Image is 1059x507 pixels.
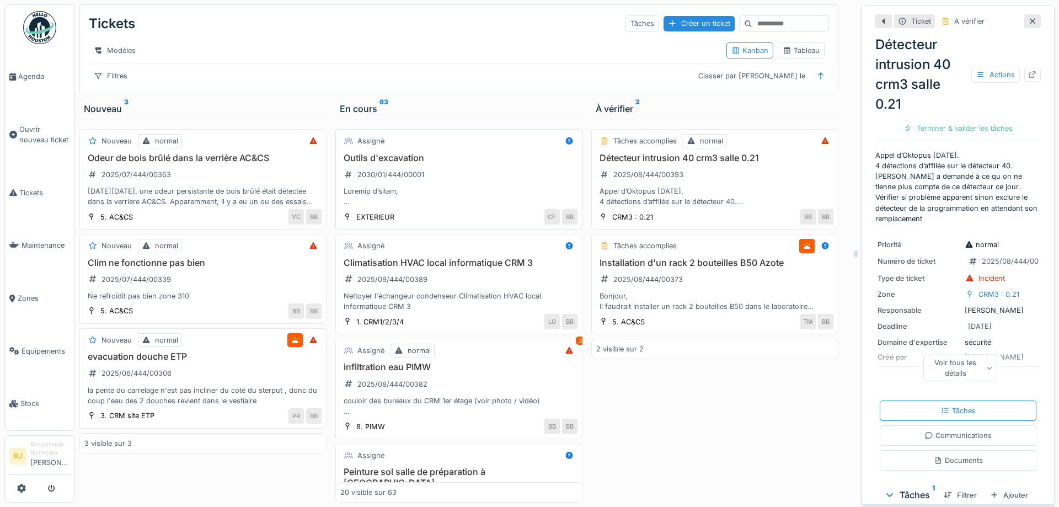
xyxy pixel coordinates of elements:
[306,408,322,424] div: BB
[84,153,322,163] h3: Odeur de bois brûlé dans la verrière AC&CS
[954,16,985,26] div: À vérifier
[9,448,26,465] li: RJ
[941,405,976,416] div: Tâches
[84,258,322,268] h3: Clim ne fonctionne pas bien
[101,335,132,345] div: Nouveau
[340,186,577,207] div: Loremip d’sitam, Co ADI e’sed doeius t incididu 1 utlab etdolorema* aliq en admin ve quisno ex ul...
[613,241,677,251] div: Tâches accomplies
[731,45,768,56] div: Kanban
[878,321,960,332] div: Deadline
[800,314,816,329] div: TM
[635,102,640,115] sup: 2
[340,291,577,312] div: Nettoyer l'échangeur condenseur Climatisation HVAC local informatique CRM 3
[84,438,132,449] div: 3 visible sur 3
[562,419,577,434] div: BB
[625,15,659,31] div: Tâches
[982,256,1052,266] div: 2025/08/444/00393
[978,273,1005,284] div: Incident
[124,102,129,115] sup: 3
[576,337,585,345] div: 3
[5,272,74,325] a: Zones
[911,16,931,26] div: Ticket
[84,291,322,301] div: Ne refroidit pas bien zone 310
[818,209,833,225] div: BB
[968,321,992,332] div: [DATE]
[101,136,132,146] div: Nouveau
[356,212,394,222] div: EXTERIEUR
[288,209,304,225] div: VC
[986,488,1033,503] div: Ajouter
[22,346,70,356] span: Équipements
[878,256,960,266] div: Numéro de ticket
[613,136,677,146] div: Tâches accomplies
[19,188,70,198] span: Tickets
[932,488,935,501] sup: 1
[613,169,683,180] div: 2025/08/444/00393
[356,317,404,327] div: 1. CRM1/2/3/4
[340,396,577,417] div: couloir des bureaux du CRM 1er étage (voir photo / vidéo) Bonjour Luc, Suite à notre dernière dis...
[379,102,388,115] sup: 63
[155,335,178,345] div: normal
[562,314,577,329] div: BB
[878,239,960,250] div: Priorité
[30,440,70,457] div: Responsable technicien
[596,344,644,354] div: 2 visible sur 2
[878,337,960,348] div: Domaine d'expertise
[100,410,154,421] div: 3. CRM site ETP
[939,488,981,503] div: Filtrer
[596,186,833,207] div: Appel d’Oktopus [DATE]. 4 détections d’affilée sur le détecteur 40. [PERSON_NAME] a demandé à ce ...
[971,67,1020,83] div: Actions
[5,103,74,167] a: Ouvrir nouveau ticket
[923,354,997,381] div: Voir tous les détails
[5,50,74,103] a: Agenda
[288,408,304,424] div: PR
[101,241,132,251] div: Nouveau
[288,303,304,319] div: BB
[306,303,322,319] div: BB
[693,68,810,84] div: Classer par [PERSON_NAME] le
[18,293,70,303] span: Zones
[5,377,74,430] a: Stock
[84,385,322,406] div: la pente du carrelage n'est pas incliner du coté du sterput , donc du coup l'eau des 2 douches re...
[664,16,735,31] div: Créer un ticket
[306,209,322,225] div: BB
[5,325,74,378] a: Équipements
[408,345,431,356] div: normal
[84,351,322,362] h3: evacuation douche ETP
[23,11,56,44] img: Badge_color-CXgf-gQk.svg
[544,419,560,434] div: BB
[878,273,960,284] div: Type de ticket
[340,362,577,372] h3: infiltration eau PIMW
[340,153,577,163] h3: Outils d'excavation
[89,9,135,38] div: Tickets
[924,430,992,441] div: Communications
[544,209,560,225] div: CF
[875,150,1041,224] p: Appel d’Oktopus [DATE]. 4 détections d’affilée sur le détecteur 40. [PERSON_NAME] a demandé à ce ...
[357,274,427,285] div: 2025/09/444/00389
[101,274,171,285] div: 2025/07/444/00339
[596,258,833,268] h3: Installation d'un rack 2 bouteilles B50 Azote
[5,219,74,272] a: Maintenance
[899,121,1017,136] div: Terminer & valider les tâches
[878,305,1039,316] div: [PERSON_NAME]
[700,136,723,146] div: normal
[596,153,833,163] h3: Détecteur intrusion 40 crm3 salle 0.21
[340,487,397,498] div: 20 visible sur 63
[155,136,178,146] div: normal
[101,368,172,378] div: 2025/06/444/00306
[84,186,322,207] div: [DATE][DATE], une odeur persistante de bois brûlé était détectée dans la verrière AC&CS. Apparemm...
[878,305,960,316] div: Responsable
[20,398,70,409] span: Stock
[18,71,70,82] span: Agenda
[783,45,820,56] div: Tableau
[800,209,816,225] div: BB
[562,209,577,225] div: BB
[612,212,653,222] div: CRM3 : 0.21
[84,102,322,115] div: Nouveau
[340,258,577,268] h3: Climatisation HVAC local informatique CRM 3
[596,102,834,115] div: À vérifier
[875,35,1041,114] div: Détecteur intrusion 40 crm3 salle 0.21
[357,241,384,251] div: Assigné
[357,450,384,461] div: Assigné
[9,440,70,475] a: RJ Responsable technicien[PERSON_NAME]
